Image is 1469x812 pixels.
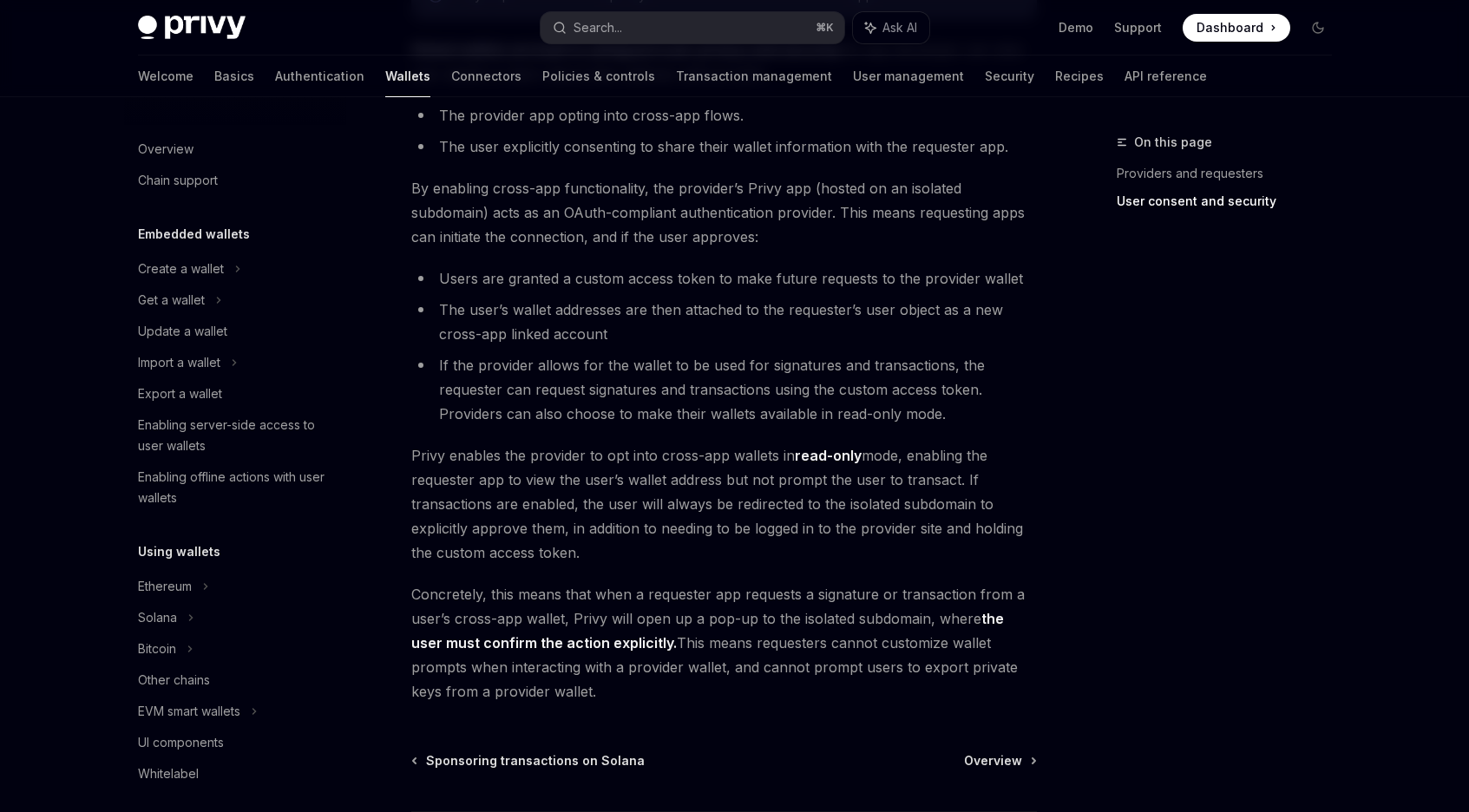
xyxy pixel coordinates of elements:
[882,19,917,36] span: Ask AI
[426,752,645,769] span: Sponsoring transactions on Solana
[138,607,177,628] div: Solana
[124,378,346,409] a: Export a wallet
[411,103,1037,128] li: The provider app opting into cross-app flows.
[1197,19,1263,36] span: Dashboard
[138,259,224,279] div: Create a wallet
[138,383,222,404] div: Export a wallet
[138,670,210,691] div: Other chains
[964,752,1035,769] a: Overview
[795,447,862,464] strong: read-only
[138,321,227,342] div: Update a wallet
[124,727,346,758] a: UI components
[1117,187,1346,215] a: User consent and security
[853,12,929,43] button: Ask AI
[1114,19,1162,36] a: Support
[138,224,250,245] h5: Embedded wallets
[542,56,655,97] a: Policies & controls
[411,134,1037,159] li: The user explicitly consenting to share their wallet information with the requester app.
[411,353,1037,426] li: If the provider allows for the wallet to be used for signatures and transactions, the requester c...
[138,467,336,508] div: Enabling offline actions with user wallets
[138,290,205,311] div: Get a wallet
[411,582,1037,704] span: Concretely, this means that when a requester app requests a signature or transaction from a user’...
[124,134,346,165] a: Overview
[124,316,346,347] a: Update a wallet
[451,56,521,97] a: Connectors
[138,352,220,373] div: Import a wallet
[1059,19,1093,36] a: Demo
[1125,56,1207,97] a: API reference
[138,56,193,97] a: Welcome
[138,732,224,753] div: UI components
[853,56,964,97] a: User management
[964,752,1022,769] span: Overview
[574,17,622,38] div: Search...
[985,56,1034,97] a: Security
[124,758,346,789] a: Whitelabel
[1304,14,1332,42] button: Toggle dark mode
[816,21,834,35] span: ⌘ K
[124,665,346,696] a: Other chains
[1055,56,1104,97] a: Recipes
[138,763,199,784] div: Whitelabel
[138,16,246,40] img: dark logo
[138,415,336,456] div: Enabling server-side access to user wallets
[138,170,218,191] div: Chain support
[124,409,346,462] a: Enabling server-side access to user wallets
[411,266,1037,291] li: Users are granted a custom access token to make future requests to the provider wallet
[676,56,832,97] a: Transaction management
[1117,160,1346,187] a: Providers and requesters
[385,56,430,97] a: Wallets
[411,298,1037,346] li: The user’s wallet addresses are then attached to the requester’s user object as a new cross-app l...
[138,541,220,562] h5: Using wallets
[411,443,1037,565] span: Privy enables the provider to opt into cross-app wallets in mode, enabling the requester app to v...
[541,12,844,43] button: Search...⌘K
[124,165,346,196] a: Chain support
[1134,132,1212,153] span: On this page
[275,56,364,97] a: Authentication
[138,139,193,160] div: Overview
[124,462,346,514] a: Enabling offline actions with user wallets
[1183,14,1290,42] a: Dashboard
[413,752,645,769] a: Sponsoring transactions on Solana
[411,176,1037,249] span: By enabling cross-app functionality, the provider’s Privy app (hosted on an isolated subdomain) a...
[138,576,192,597] div: Ethereum
[411,610,1004,652] strong: the user must confirm the action explicitly.
[138,701,240,722] div: EVM smart wallets
[138,638,176,659] div: Bitcoin
[214,56,254,97] a: Basics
